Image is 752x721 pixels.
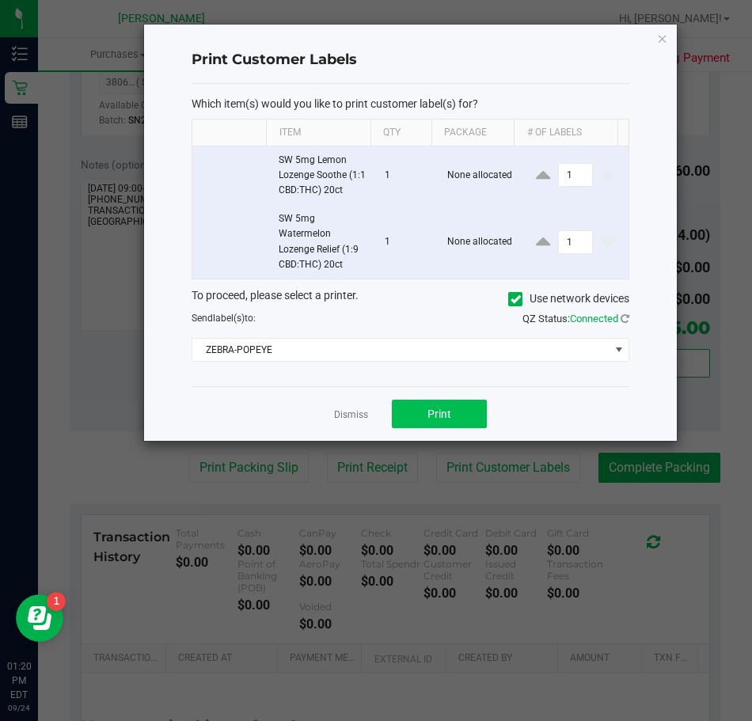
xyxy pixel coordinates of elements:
[431,120,514,146] th: Package
[192,50,630,70] h4: Print Customer Labels
[438,205,522,279] td: None allocated
[47,592,66,611] iframe: Resource center unread badge
[192,313,256,324] span: Send to:
[269,146,375,206] td: SW 5mg Lemon Lozenge Soothe (1:1 CBD:THC) 20ct
[375,146,438,206] td: 1
[180,287,642,311] div: To proceed, please select a printer.
[508,290,629,307] label: Use network devices
[570,313,618,324] span: Connected
[370,120,431,146] th: Qty
[192,339,610,361] span: ZEBRA-POPEYE
[427,408,451,420] span: Print
[375,205,438,279] td: 1
[522,313,629,324] span: QZ Status:
[192,97,630,111] p: Which item(s) would you like to print customer label(s) for?
[213,313,245,324] span: label(s)
[269,205,375,279] td: SW 5mg Watermelon Lozenge Relief (1:9 CBD:THC) 20ct
[514,120,617,146] th: # of labels
[16,594,63,642] iframe: Resource center
[392,400,487,428] button: Print
[266,120,370,146] th: Item
[334,408,368,422] a: Dismiss
[438,146,522,206] td: None allocated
